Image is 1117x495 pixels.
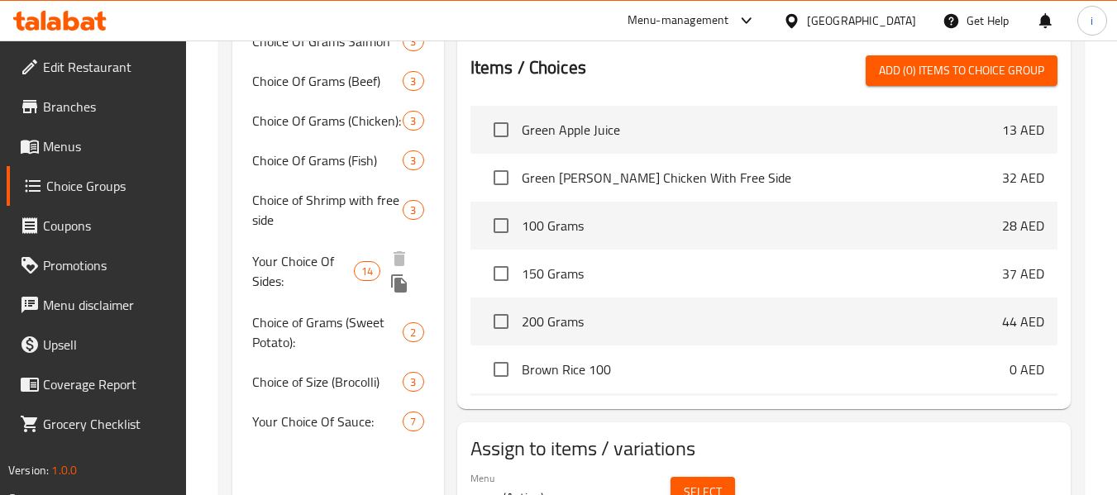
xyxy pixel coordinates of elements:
[43,216,174,236] span: Coupons
[354,261,380,281] div: Choices
[252,312,403,352] span: Choice of Grams (Sweet Potato):
[43,97,174,117] span: Branches
[403,374,422,390] span: 3
[403,71,423,91] div: Choices
[7,404,187,444] a: Grocery Checklist
[43,414,174,434] span: Grocery Checklist
[7,285,187,325] a: Menu disclaimer
[628,11,729,31] div: Menu-management
[403,202,422,218] span: 3
[484,352,518,387] span: Select choice
[46,176,174,196] span: Choice Groups
[43,57,174,77] span: Edit Restaurant
[470,436,1057,462] h2: Assign to items / variations
[403,113,422,129] span: 3
[484,208,518,243] span: Select choice
[387,246,412,271] button: delete
[252,111,403,131] span: Choice Of Grams (Chicken):
[403,372,423,392] div: Choices
[403,74,422,89] span: 3
[232,101,443,140] div: Choice Of Grams (Chicken):3
[232,240,443,302] div: Your Choice Of Sides:14deleteduplicate
[43,295,174,315] span: Menu disclaimer
[807,12,916,30] div: [GEOGRAPHIC_DATA]
[403,322,423,342] div: Choices
[1002,312,1044,331] p: 44 AED
[522,216,1002,236] span: 100 Grams
[252,190,403,230] span: Choice of Shrimp with free side
[522,264,1002,283] span: 150 Grams
[484,256,518,291] span: Select choice
[252,412,403,431] span: Your Choice Of Sauce:
[1002,168,1044,188] p: 32 AED
[252,31,403,51] span: Choice Of Grams Salmon
[232,180,443,240] div: Choice of Shrimp with free side3
[403,153,422,169] span: 3
[522,168,1002,188] span: Green [PERSON_NAME] Chicken With Free Side
[252,71,403,91] span: Choice Of Grams (Beef)
[866,55,1057,86] button: Add (0) items to choice group
[7,325,187,364] a: Upsell
[252,251,354,291] span: Your Choice Of Sides:
[232,140,443,180] div: Choice Of Grams (Fish)3
[8,459,49,481] span: Version:
[387,271,412,296] button: duplicate
[1002,216,1044,236] p: 28 AED
[403,414,422,430] span: 7
[403,200,423,220] div: Choices
[7,166,187,206] a: Choice Groups
[1010,359,1044,379] p: 0 AED
[522,120,1002,140] span: Green Apple Juice
[470,55,586,80] h2: Items / Choices
[43,255,174,275] span: Promotions
[43,374,174,394] span: Coverage Report
[355,264,379,279] span: 14
[522,312,1002,331] span: 200 Grams
[522,359,1010,379] span: Brown Rice 100
[7,87,187,126] a: Branches
[1002,120,1044,140] p: 13 AED
[7,47,187,87] a: Edit Restaurant
[403,412,423,431] div: Choices
[232,402,443,441] div: Your Choice Of Sauce:7
[252,150,403,170] span: Choice Of Grams (Fish)
[51,459,77,481] span: 1.0.0
[879,60,1044,81] span: Add (0) items to choice group
[1002,264,1044,283] p: 37 AED
[232,362,443,402] div: Choice of Size (Brocolli)3
[43,335,174,355] span: Upsell
[403,325,422,340] span: 2
[7,126,187,166] a: Menus
[1091,12,1093,30] span: i
[43,136,174,156] span: Menus
[7,364,187,404] a: Coverage Report
[252,372,403,392] span: Choice of Size (Brocolli)
[484,304,518,339] span: Select choice
[7,245,187,285] a: Promotions
[232,61,443,101] div: Choice Of Grams (Beef)3
[232,302,443,362] div: Choice of Grams (Sweet Potato):2
[470,474,494,483] label: Menu
[7,206,187,245] a: Coupons
[403,111,423,131] div: Choices
[484,112,518,147] span: Select choice
[484,160,518,195] span: Select choice
[403,150,423,170] div: Choices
